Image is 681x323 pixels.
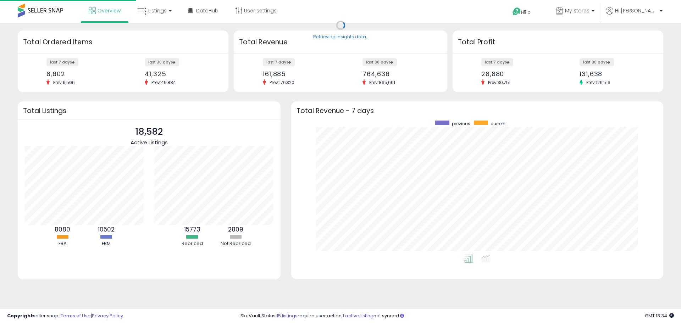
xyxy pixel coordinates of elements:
b: 10502 [98,225,115,234]
label: last 30 days [145,58,179,66]
label: last 7 days [263,58,295,66]
span: Prev: 9,506 [50,79,78,85]
span: DataHub [196,7,218,14]
h3: Total Listings [23,108,275,113]
a: Hi [PERSON_NAME] [606,7,663,23]
a: Privacy Policy [92,312,123,319]
div: 161,885 [263,70,335,78]
div: 764,636 [362,70,435,78]
h3: Total Profit [458,37,658,47]
div: seller snap | | [7,313,123,319]
div: FBA [41,240,84,247]
div: Repriced [171,240,214,247]
div: 41,325 [145,70,216,78]
span: Listings [148,7,167,14]
h3: Total Revenue [239,37,442,47]
label: last 30 days [362,58,397,66]
strong: Copyright [7,312,33,319]
p: 18,582 [131,125,168,139]
span: Help [521,9,531,15]
a: Help [507,2,544,23]
span: previous [452,121,470,127]
b: 8080 [55,225,70,234]
span: Active Listings [131,139,168,146]
span: Prev: 49,884 [148,79,179,85]
span: Hi [PERSON_NAME] [615,7,658,14]
h3: Total Revenue - 7 days [297,108,658,113]
a: Terms of Use [61,312,91,319]
span: My Stores [565,7,589,14]
h3: Total Ordered Items [23,37,223,47]
span: Prev: 865,661 [366,79,399,85]
label: last 30 days [580,58,614,66]
label: last 7 days [481,58,513,66]
div: 131,638 [580,70,651,78]
a: 15 listings [277,312,298,319]
div: Retrieving insights data.. [313,34,368,40]
div: 8,602 [46,70,118,78]
div: FBM [85,240,127,247]
label: last 7 days [46,58,78,66]
span: current [491,121,506,127]
span: Prev: 30,751 [485,79,514,85]
span: Prev: 126,516 [583,79,614,85]
div: Not Repriced [215,240,257,247]
div: SkuVault Status: require user action, not synced. [240,313,674,319]
span: Prev: 176,320 [266,79,298,85]
i: Get Help [512,7,521,16]
b: 15773 [184,225,200,234]
b: 2809 [228,225,243,234]
div: 28,880 [481,70,553,78]
span: 2025-09-15 13:34 GMT [645,312,674,319]
i: Click here to read more about un-synced listings. [400,313,404,318]
span: Overview [98,7,121,14]
a: 1 active listing [343,312,373,319]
